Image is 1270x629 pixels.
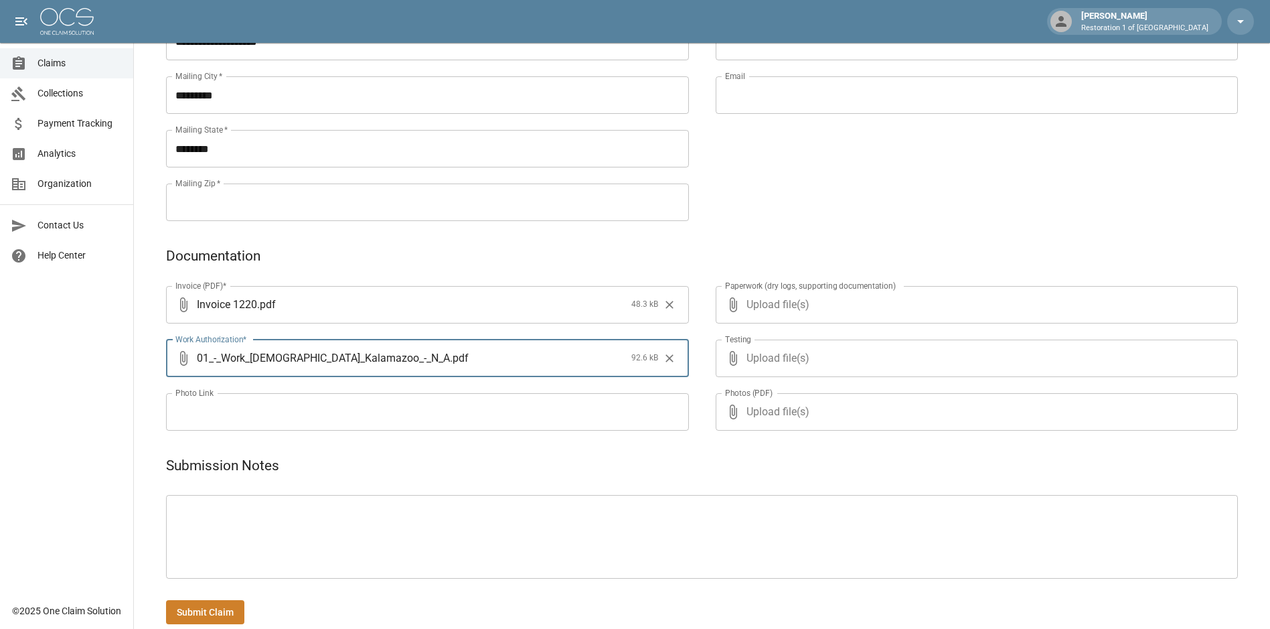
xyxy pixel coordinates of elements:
[1081,23,1208,34] p: Restoration 1 of [GEOGRAPHIC_DATA]
[725,387,773,399] label: Photos (PDF)
[450,350,469,366] span: . pdf
[175,70,223,82] label: Mailing City
[8,8,35,35] button: open drawer
[37,218,123,232] span: Contact Us
[257,297,276,312] span: . pdf
[725,334,751,345] label: Testing
[746,393,1202,431] span: Upload file(s)
[40,8,94,35] img: ocs-logo-white-transparent.png
[659,295,680,315] button: Clear
[746,286,1202,324] span: Upload file(s)
[197,297,257,312] span: Invoice 1220
[631,298,658,311] span: 48.3 kB
[37,86,123,100] span: Collections
[37,56,123,70] span: Claims
[1076,9,1214,33] div: [PERSON_NAME]
[725,70,745,82] label: Email
[12,604,121,618] div: © 2025 One Claim Solution
[631,352,658,365] span: 92.6 kB
[175,124,228,135] label: Mailing State
[725,280,896,291] label: Paperwork (dry logs, supporting documentation)
[37,249,123,263] span: Help Center
[166,600,244,625] button: Submit Claim
[37,177,123,191] span: Organization
[175,387,214,399] label: Photo Link
[37,147,123,161] span: Analytics
[37,117,123,131] span: Payment Tracking
[175,178,221,189] label: Mailing Zip
[659,348,680,368] button: Clear
[175,280,227,291] label: Invoice (PDF)*
[175,334,247,345] label: Work Authorization*
[197,350,450,366] span: 01_-_Work_[DEMOGRAPHIC_DATA]_Kalamazoo_-_N_A
[746,340,1202,377] span: Upload file(s)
